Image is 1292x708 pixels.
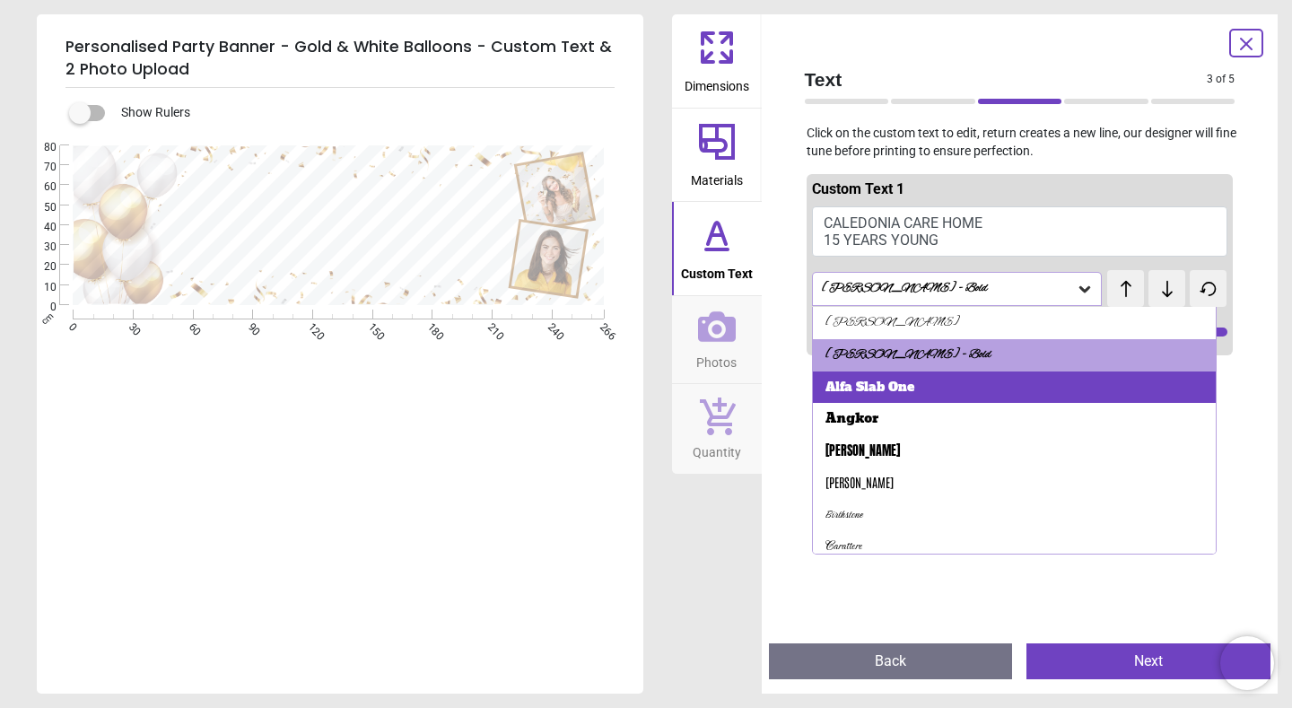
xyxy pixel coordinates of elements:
[685,69,749,96] span: Dimensions
[805,66,1208,92] span: Text
[825,538,862,556] div: Carattere
[790,125,1250,160] p: Click on the custom text to edit, return creates a new line, our designer will fine tune before p...
[825,442,900,460] div: [PERSON_NAME]
[825,379,914,397] div: Alfa Slab One
[696,345,737,372] span: Photos
[22,179,57,195] span: 60
[691,163,743,190] span: Materials
[22,140,57,155] span: 80
[825,314,960,332] div: [PERSON_NAME]
[1026,643,1270,679] button: Next
[672,384,762,474] button: Quantity
[22,240,57,255] span: 30
[22,220,57,235] span: 40
[812,180,904,197] span: Custom Text 1
[825,506,863,524] div: Birthstone
[22,160,57,175] span: 70
[22,200,57,215] span: 50
[769,643,1013,679] button: Back
[22,259,57,275] span: 20
[22,280,57,295] span: 10
[812,206,1228,257] button: CALEDONIA CARE HOME 15 YEARS YOUNG
[65,29,615,88] h5: Personalised Party Banner - Gold & White Balloons - Custom Text & 2 Photo Upload
[825,410,878,428] div: Angkor
[672,109,762,202] button: Materials
[672,296,762,384] button: Photos
[672,14,762,108] button: Dimensions
[681,257,753,284] span: Custom Text
[693,435,741,462] span: Quantity
[1207,72,1235,87] span: 3 of 5
[1220,636,1274,690] iframe: Brevo live chat
[820,281,1077,296] div: [PERSON_NAME] - Bold
[825,474,894,492] div: [PERSON_NAME]
[825,346,991,364] div: [PERSON_NAME] - Bold
[22,300,57,315] span: 0
[672,202,762,295] button: Custom Text
[80,102,643,124] div: Show Rulers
